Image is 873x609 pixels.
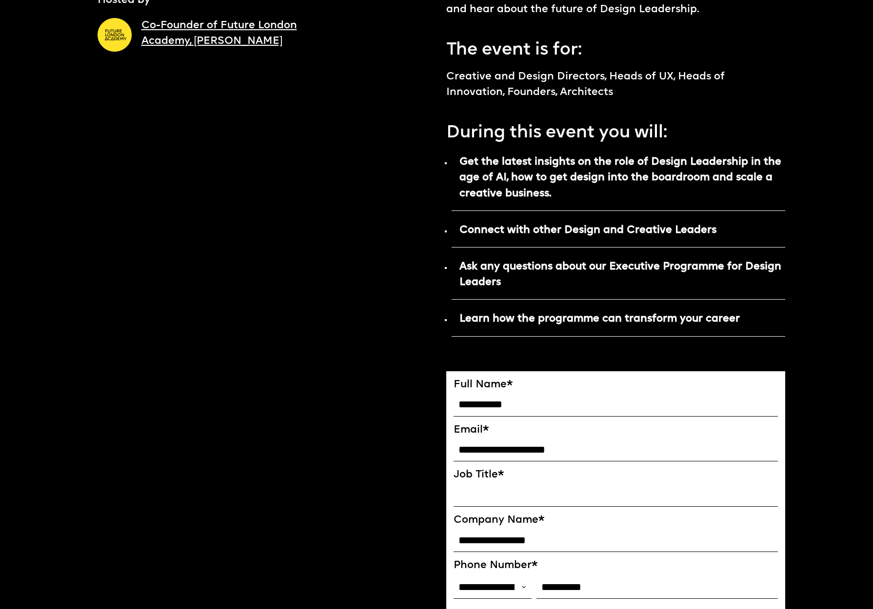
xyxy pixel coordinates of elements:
[454,469,778,481] label: Job Title
[454,514,778,527] label: Company Name
[446,69,785,100] p: Creative and Design Directors, Heads of UX, Heads of Innovation, Founders, Architects
[454,424,778,437] label: Email
[446,115,785,147] p: During this event you will:
[454,559,778,572] label: Phone Number
[459,314,740,324] strong: Learn how the programme can transform your career
[98,18,132,52] img: A yellow circle with Future London Academy logo
[459,262,781,287] strong: Ask any questions about our Executive Programme for Design Leaders
[459,157,781,198] strong: Get the latest insights on the role of Design Leadership in the age of AI, how to get design into...
[459,225,716,235] strong: Connect with other Design and Creative Leaders
[141,20,297,46] a: Co-Founder of Future London Academy, [PERSON_NAME]
[454,379,778,391] label: Full Name
[446,32,785,64] p: The event is for:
